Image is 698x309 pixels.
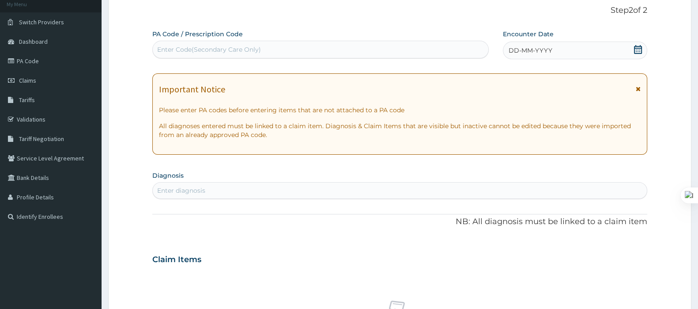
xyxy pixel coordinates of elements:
p: Please enter PA codes before entering items that are not attached to a PA code [159,106,641,114]
div: Enter diagnosis [157,186,205,195]
h1: Important Notice [159,84,225,94]
span: Tariffs [19,96,35,104]
span: Claims [19,76,36,84]
label: PA Code / Prescription Code [152,30,243,38]
p: All diagnoses entered must be linked to a claim item. Diagnosis & Claim Items that are visible bu... [159,122,641,139]
div: Enter Code(Secondary Care Only) [157,45,261,54]
span: Switch Providers [19,18,64,26]
p: NB: All diagnosis must be linked to a claim item [152,216,647,228]
p: Step 2 of 2 [152,6,647,15]
label: Encounter Date [503,30,554,38]
span: Dashboard [19,38,48,46]
span: DD-MM-YYYY [509,46,552,55]
span: Tariff Negotiation [19,135,64,143]
label: Diagnosis [152,171,184,180]
h3: Claim Items [152,255,201,265]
